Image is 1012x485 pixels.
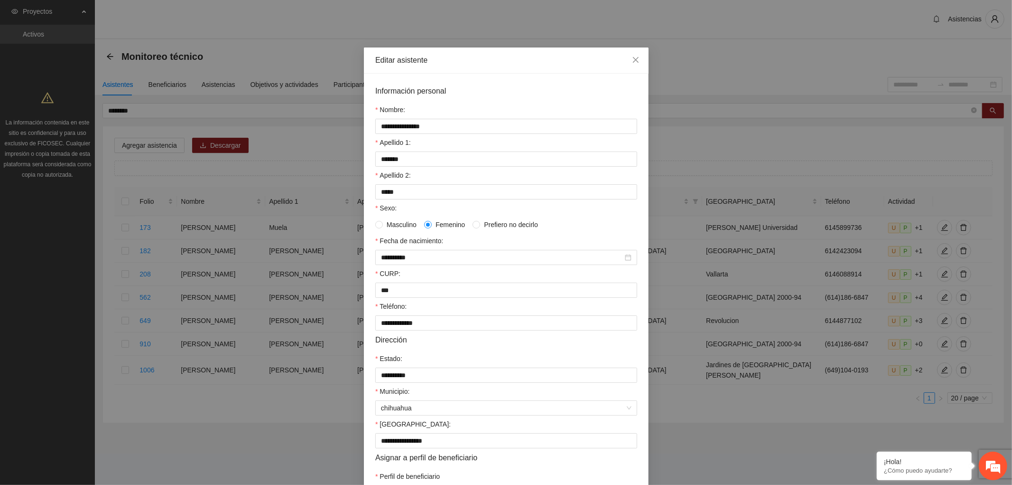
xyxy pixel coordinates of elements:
label: CURP: [375,268,400,279]
label: Perfil de beneficiario [375,471,440,482]
input: CURP: [375,283,637,298]
div: Editar asistente [375,55,637,66]
label: Fecha de nacimiento: [375,236,443,246]
div: ¡Hola! [884,458,965,466]
label: Estado: [375,353,402,364]
span: Masculino [383,219,420,230]
input: Estado: [375,368,637,383]
label: Teléfono: [375,301,407,312]
span: Asignar a perfil de beneficiario [375,452,477,464]
span: Femenino [432,219,469,230]
span: Prefiero no decirlo [480,219,542,230]
input: Colonia: [375,433,637,448]
label: Apellido 1: [375,137,411,148]
div: Chatee con nosotros ahora [49,48,159,61]
button: Close [623,48,649,73]
p: ¿Cómo puedo ayudarte? [884,467,965,474]
span: close [632,56,640,64]
input: Nombre: [375,119,637,134]
span: Estamos en línea. [55,127,131,223]
label: Colonia: [375,419,451,429]
input: Fecha de nacimiento: [381,252,623,263]
span: Dirección [375,334,407,346]
label: Nombre: [375,105,405,115]
label: Municipio: [375,386,409,397]
textarea: Escriba su mensaje y pulse “Intro” [5,259,181,293]
span: chihuahua [381,401,631,415]
input: Apellido 1: [375,152,637,167]
label: Apellido 2: [375,170,411,181]
div: Minimizar ventana de chat en vivo [156,5,178,28]
label: Sexo: [375,203,397,213]
input: Teléfono: [375,315,637,331]
span: Información personal [375,85,446,97]
input: Apellido 2: [375,184,637,200]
